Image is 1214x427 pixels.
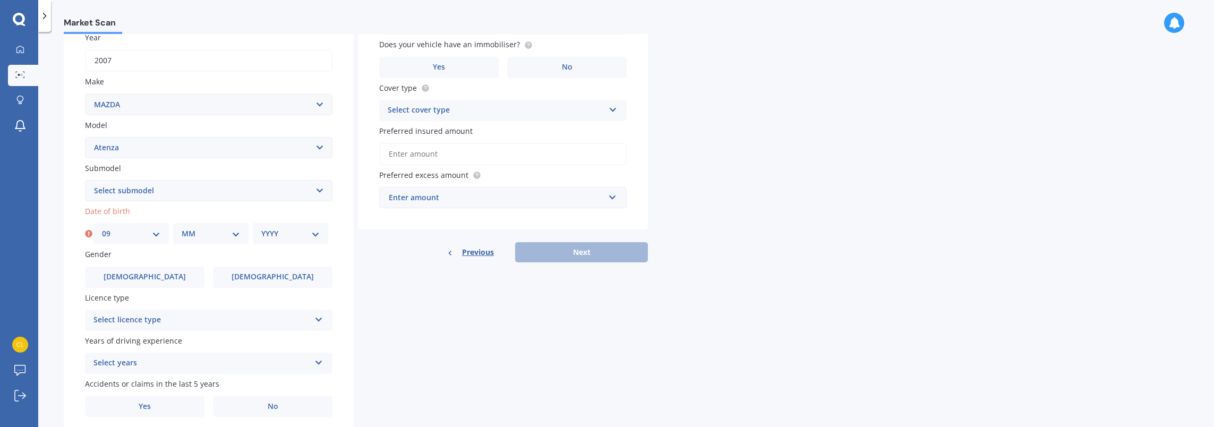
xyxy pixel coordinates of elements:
span: Date of birth [85,206,130,216]
span: Make [85,77,104,87]
span: Yes [139,402,151,411]
div: Select years [93,357,310,370]
input: YYYY [85,49,332,72]
span: Licence type [85,293,129,303]
span: [DEMOGRAPHIC_DATA] [104,272,186,281]
img: 1d9e2c7c1ee995748eaa1226f519693a [12,337,28,353]
div: Enter amount [389,192,604,203]
span: Preferred excess amount [379,170,468,180]
span: Market Scan [64,18,122,32]
div: Select cover type [388,104,604,117]
span: No [268,402,278,411]
span: Preferred insured amount [379,126,473,136]
span: Model [85,120,107,130]
span: Yes [433,63,445,72]
span: Accidents or claims in the last 5 years [85,379,219,389]
span: Gender [85,250,112,260]
span: Previous [462,244,494,260]
input: Enter amount [379,143,627,165]
div: Select licence type [93,314,310,327]
span: Submodel [85,163,121,173]
span: [DEMOGRAPHIC_DATA] [232,272,314,281]
span: No [562,63,572,72]
span: Does your vehicle have an immobiliser? [379,40,520,50]
span: Years of driving experience [85,336,182,346]
span: Year [85,32,101,42]
span: Cover type [379,83,417,93]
